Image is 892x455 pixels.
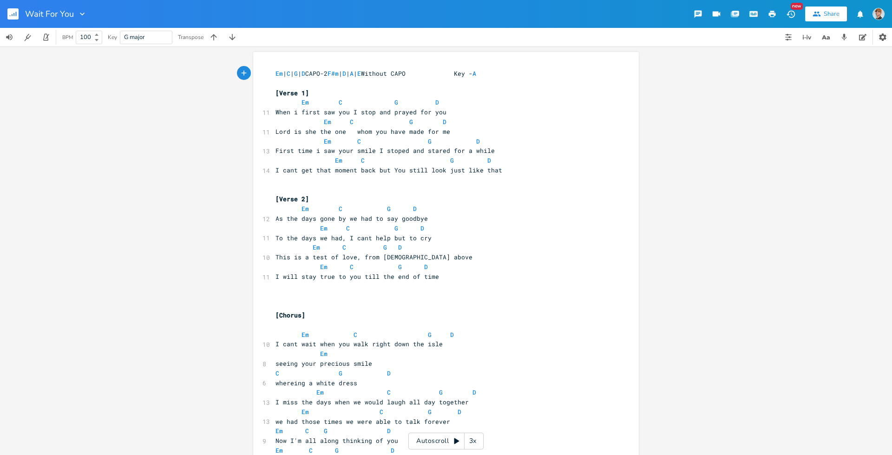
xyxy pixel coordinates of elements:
[320,263,328,271] span: Em
[178,34,203,40] div: Transpose
[275,340,443,348] span: I cant wait when you walk right down the isle
[450,156,454,165] span: G
[472,388,476,396] span: D
[394,98,398,106] span: G
[275,127,450,136] span: Lord is she the one whom you have made for me
[380,408,383,416] span: C
[458,408,461,416] span: D
[324,137,331,145] span: Em
[275,69,476,78] span: | | | CAPO-2 | | | Without CAPO Key -
[428,330,432,339] span: G
[335,156,342,165] span: Em
[383,243,387,251] span: G
[302,330,309,339] span: Em
[398,263,402,271] span: G
[357,69,361,78] span: E
[472,69,476,78] span: A
[346,224,350,232] span: C
[287,69,290,78] span: C
[428,408,432,416] span: G
[350,263,354,271] span: C
[324,118,331,126] span: Em
[313,243,320,251] span: Em
[450,330,454,339] span: D
[805,7,847,21] button: Share
[275,69,283,78] span: Em
[420,224,424,232] span: D
[275,108,446,116] span: When i first saw you I stop and prayed for you
[872,8,885,20] img: Quincy Kettell
[413,204,417,213] span: D
[305,427,309,435] span: C
[302,98,309,106] span: Em
[476,137,480,145] span: D
[275,146,495,155] span: First time i saw your smile I stoped and stared for a while
[350,69,354,78] span: A
[387,388,391,396] span: C
[394,224,398,232] span: G
[398,243,402,251] span: D
[781,6,800,22] button: New
[424,263,428,271] span: D
[62,35,73,40] div: BPM
[275,436,398,445] span: Now I'm all along thinking of you
[316,388,324,396] span: Em
[275,446,283,455] span: Em
[275,195,309,203] span: [Verse 2]
[443,118,446,126] span: D
[409,118,413,126] span: G
[320,224,328,232] span: Em
[339,369,342,377] span: G
[275,427,283,435] span: Em
[25,10,74,18] span: Wait For You
[328,69,339,78] span: F#m
[320,349,328,358] span: Em
[275,214,428,223] span: As the days gone by we had to say goodbye
[275,311,305,319] span: [Chorus]
[439,388,443,396] span: G
[791,3,803,10] div: New
[465,433,481,449] div: 3x
[124,33,145,41] span: G major
[302,204,309,213] span: Em
[354,330,357,339] span: C
[275,234,432,242] span: To the days we had, I cant help but to cry
[275,272,439,281] span: I will stay true to you till the end of time
[357,137,361,145] span: C
[824,10,840,18] div: Share
[309,446,313,455] span: C
[387,427,391,435] span: D
[428,137,432,145] span: G
[275,166,502,174] span: I cant get that moment back but You still look just like that
[339,98,342,106] span: C
[275,417,450,426] span: we had those times we were able to talk forever
[342,243,346,251] span: C
[408,433,484,449] div: Autoscroll
[487,156,491,165] span: D
[342,69,346,78] span: D
[275,89,309,97] span: [Verse 1]
[294,69,298,78] span: G
[275,253,472,261] span: This is a test of love, from [DEMOGRAPHIC_DATA] above
[302,69,305,78] span: D
[275,369,279,377] span: C
[339,204,342,213] span: C
[275,398,469,406] span: I miss the days when we would laugh all day together
[361,156,365,165] span: C
[435,98,439,106] span: D
[350,118,354,126] span: C
[335,446,339,455] span: G
[387,204,391,213] span: G
[324,427,328,435] span: G
[108,34,117,40] div: Key
[302,408,309,416] span: Em
[387,369,391,377] span: D
[275,379,357,387] span: whereing a white dress
[391,446,394,455] span: D
[275,359,372,368] span: seeing your precious smile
